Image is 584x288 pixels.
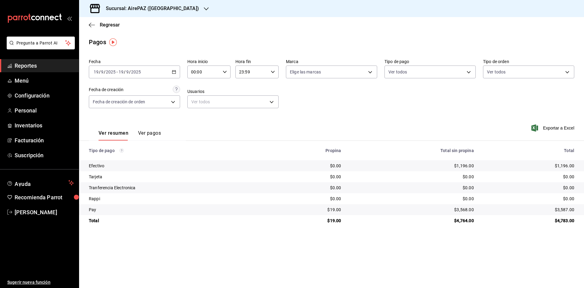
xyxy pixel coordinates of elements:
input: -- [101,69,104,74]
button: Regresar [89,22,120,28]
div: $0.00 [351,196,474,202]
span: Pregunta a Parrot AI [16,40,65,46]
span: / [129,69,131,74]
div: Ver todos [187,95,279,108]
span: Sugerir nueva función [7,279,74,286]
label: Marca [286,59,377,64]
div: Total [89,218,263,224]
svg: Los pagos realizados con Pay y otras terminales son montos brutos. [120,148,124,153]
button: Ver resumen [99,130,128,140]
span: Inventarios [15,121,74,130]
div: $3,568.00 [351,207,474,213]
span: [PERSON_NAME] [15,208,74,216]
div: Rappi [89,196,263,202]
div: Pay [89,207,263,213]
label: Fecha [89,59,180,64]
span: Facturación [15,136,74,144]
input: -- [93,69,99,74]
label: Tipo de orden [483,59,574,64]
span: Suscripción [15,151,74,159]
span: Ayuda [15,179,66,187]
div: $0.00 [351,185,474,191]
div: $19.00 [273,207,341,213]
button: Ver pagos [138,130,161,140]
span: / [124,69,126,74]
div: Total [484,148,574,153]
button: Exportar a Excel [533,124,574,132]
span: Personal [15,106,74,115]
input: ---- [106,69,116,74]
div: $0.00 [273,163,341,169]
div: $19.00 [273,218,341,224]
div: $1,196.00 [484,163,574,169]
div: $4,783.00 [484,218,574,224]
span: Ver todos [487,69,506,75]
label: Hora inicio [187,59,231,64]
div: Tarjeta [89,174,263,180]
div: Fecha de creación [89,87,123,93]
div: Tipo de pago [89,148,263,153]
span: Ver todos [388,69,407,75]
div: $1,196.00 [351,163,474,169]
div: $4,764.00 [351,218,474,224]
input: -- [126,69,129,74]
label: Usuarios [187,89,279,94]
button: open_drawer_menu [67,16,72,21]
div: Tranferencia Electronica [89,185,263,191]
span: Regresar [100,22,120,28]
span: Configuración [15,91,74,100]
div: $0.00 [484,185,574,191]
div: $0.00 [484,174,574,180]
span: Elige las marcas [290,69,321,75]
div: $3,587.00 [484,207,574,213]
span: Reportes [15,62,74,70]
div: $0.00 [351,174,474,180]
h3: Sucursal: AirePAZ ([GEOGRAPHIC_DATA]) [101,5,199,12]
span: - [116,69,118,74]
input: -- [118,69,124,74]
input: ---- [131,69,141,74]
span: Fecha de creación de orden [93,99,145,105]
button: Pregunta a Parrot AI [7,37,75,49]
div: $0.00 [484,196,574,202]
label: Tipo de pago [384,59,476,64]
div: Total sin propina [351,148,474,153]
div: Pagos [89,37,106,47]
label: Hora fin [235,59,279,64]
a: Pregunta a Parrot AI [4,44,75,51]
span: Recomienda Parrot [15,193,74,201]
div: $0.00 [273,196,341,202]
div: Propina [273,148,341,153]
div: navigation tabs [99,130,161,140]
div: $0.00 [273,174,341,180]
div: Efectivo [89,163,263,169]
span: Menú [15,76,74,85]
div: $0.00 [273,185,341,191]
img: Tooltip marker [109,38,117,46]
span: / [99,69,101,74]
span: / [104,69,106,74]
